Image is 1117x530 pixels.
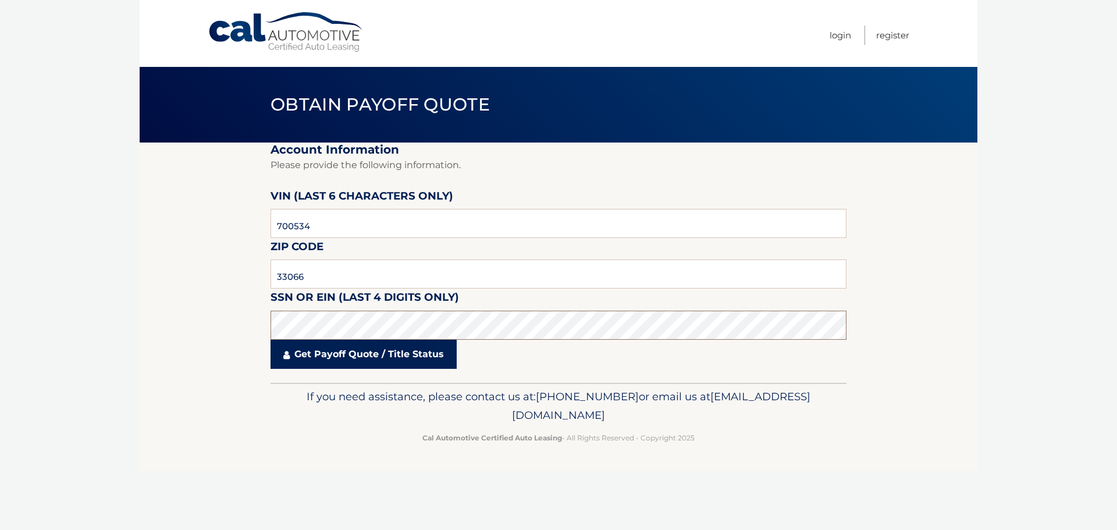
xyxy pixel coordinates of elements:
[876,26,909,45] a: Register
[278,387,839,425] p: If you need assistance, please contact us at: or email us at
[830,26,851,45] a: Login
[271,187,453,209] label: VIN (last 6 characters only)
[271,94,490,115] span: Obtain Payoff Quote
[271,340,457,369] a: Get Payoff Quote / Title Status
[271,238,323,259] label: Zip Code
[208,12,365,53] a: Cal Automotive
[271,143,846,157] h2: Account Information
[278,432,839,444] p: - All Rights Reserved - Copyright 2025
[536,390,639,403] span: [PHONE_NUMBER]
[422,433,562,442] strong: Cal Automotive Certified Auto Leasing
[271,289,459,310] label: SSN or EIN (last 4 digits only)
[271,157,846,173] p: Please provide the following information.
